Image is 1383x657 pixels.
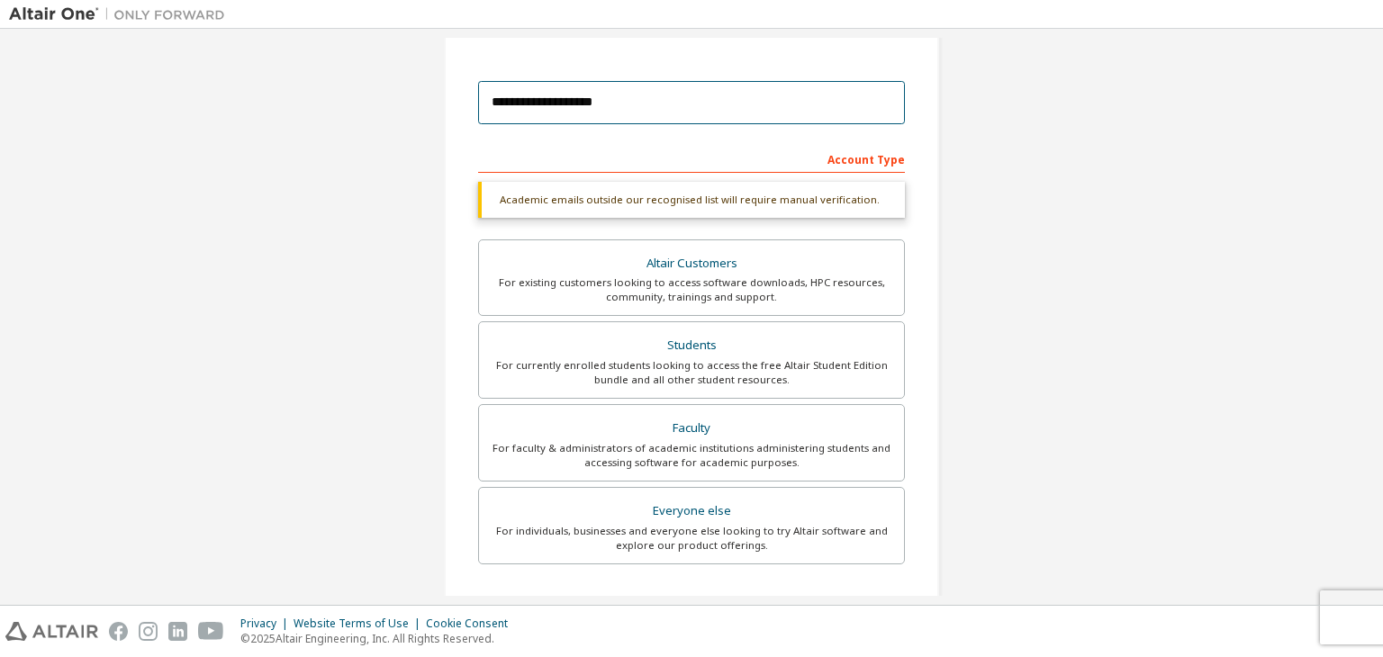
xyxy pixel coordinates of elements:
[478,591,905,620] div: Your Profile
[426,616,519,631] div: Cookie Consent
[139,622,158,641] img: instagram.svg
[5,622,98,641] img: altair_logo.svg
[490,333,893,358] div: Students
[240,616,294,631] div: Privacy
[478,182,905,218] div: Academic emails outside our recognised list will require manual verification.
[109,622,128,641] img: facebook.svg
[490,416,893,441] div: Faculty
[490,275,893,304] div: For existing customers looking to access software downloads, HPC resources, community, trainings ...
[490,441,893,470] div: For faculty & administrators of academic institutions administering students and accessing softwa...
[240,631,519,646] p: © 2025 Altair Engineering, Inc. All Rights Reserved.
[168,622,187,641] img: linkedin.svg
[478,144,905,173] div: Account Type
[198,622,224,641] img: youtube.svg
[294,616,426,631] div: Website Terms of Use
[9,5,234,23] img: Altair One
[490,499,893,524] div: Everyone else
[490,524,893,553] div: For individuals, businesses and everyone else looking to try Altair software and explore our prod...
[490,358,893,387] div: For currently enrolled students looking to access the free Altair Student Edition bundle and all ...
[490,251,893,276] div: Altair Customers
